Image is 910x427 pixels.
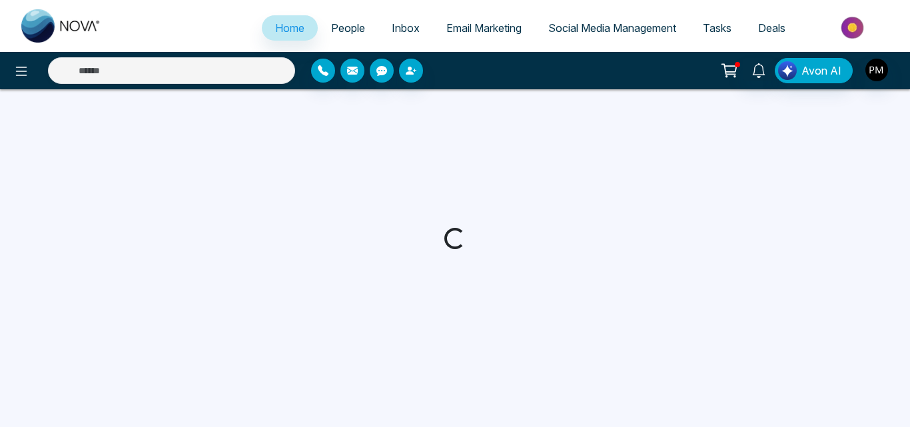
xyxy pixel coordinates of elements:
span: Inbox [392,21,420,35]
a: Tasks [689,15,745,41]
span: Email Marketing [446,21,522,35]
span: Social Media Management [548,21,676,35]
span: Tasks [703,21,731,35]
img: Lead Flow [778,61,797,80]
a: Social Media Management [535,15,689,41]
a: Deals [745,15,799,41]
img: Nova CRM Logo [21,9,101,43]
span: Avon AI [801,63,841,79]
img: User Avatar [865,59,888,81]
span: People [331,21,365,35]
a: Home [262,15,318,41]
button: Avon AI [775,58,853,83]
a: Inbox [378,15,433,41]
span: Home [275,21,304,35]
a: People [318,15,378,41]
span: Deals [758,21,785,35]
a: Email Marketing [433,15,535,41]
img: Market-place.gif [805,13,902,43]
